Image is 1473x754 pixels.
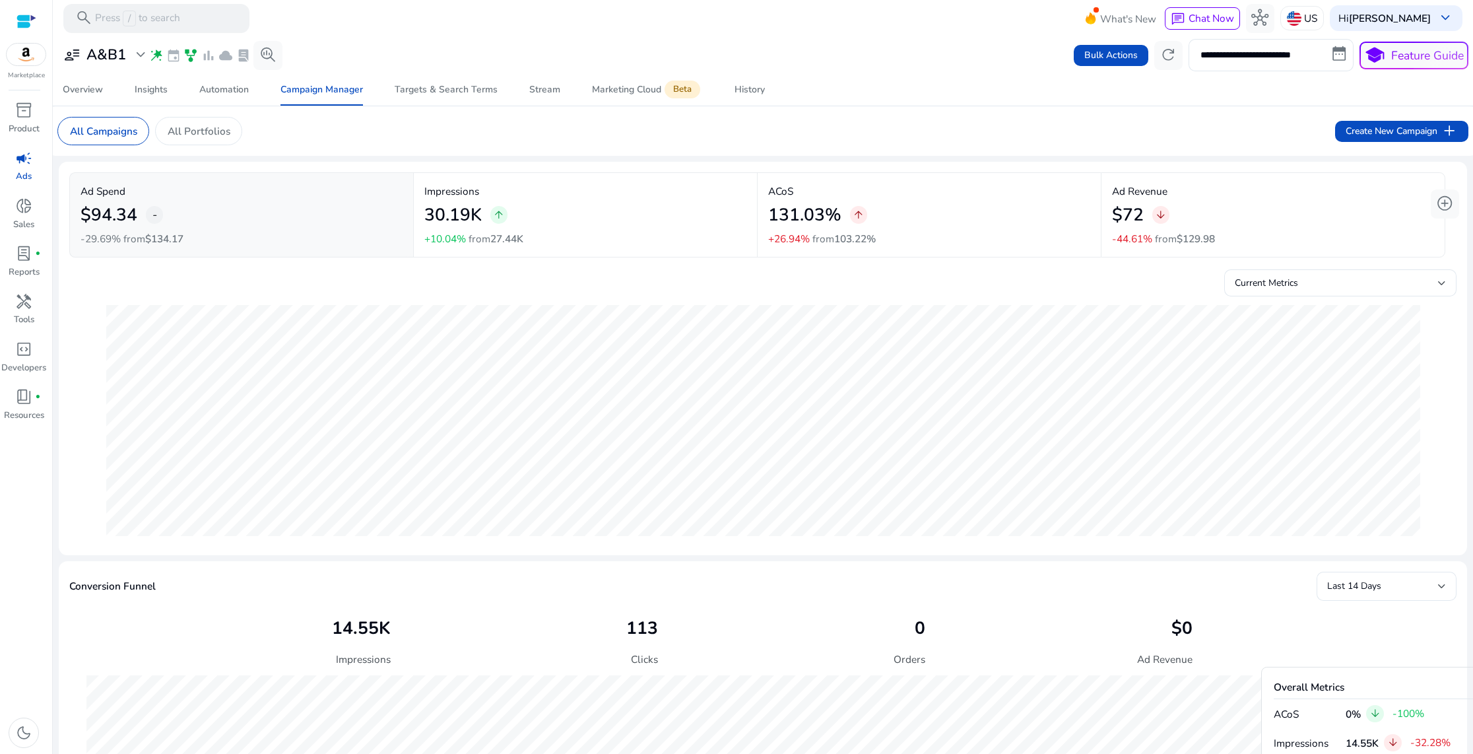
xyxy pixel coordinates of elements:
span: arrow_downward [1387,737,1399,749]
p: All Portfolios [168,123,230,139]
span: event [166,48,181,63]
p: ACoS [768,184,1090,199]
p: -100% [1392,708,1424,718]
span: chat [1171,12,1185,26]
p: Ad Revenue [1112,184,1434,199]
p: Impressions [1274,736,1340,751]
button: hub [1246,4,1275,33]
span: expand_more [132,46,149,63]
p: 0% [1346,706,1361,722]
span: wand_stars [149,48,164,63]
p: from [469,231,523,246]
div: Automation [199,85,249,94]
div: Overview [63,85,103,94]
span: fiber_manual_record [35,394,41,400]
span: family_history [183,48,198,63]
p: +10.04% [424,234,466,244]
h2: $72 [1112,205,1144,226]
span: arrow_downward [1155,209,1167,221]
p: 14.55K [1346,736,1379,751]
b: [PERSON_NAME] [1349,11,1431,25]
span: lab_profile [15,245,32,262]
p: Marketplace [8,71,45,81]
div: Targets & Search Terms [395,85,498,94]
span: 103.22% [834,232,876,246]
div: Insights [135,85,168,94]
button: refresh [1154,41,1183,70]
span: Current Metrics [1235,277,1298,289]
p: ACoS [1274,706,1340,722]
button: search_insights [253,41,282,70]
span: Chat Now [1189,11,1234,25]
span: code_blocks [15,341,32,358]
span: user_attributes [63,46,81,63]
p: Ads [16,170,32,184]
p: Developers [1,362,46,375]
div: History [735,85,765,94]
h2: 131.03% [768,205,841,226]
img: amazon.svg [7,44,46,65]
span: refresh [1160,46,1177,63]
span: Create New Campaign [1346,122,1457,139]
p: Impressions [336,652,391,667]
button: Bulk Actions [1074,45,1148,66]
h3: A&B1 [86,46,126,63]
p: -32.28% [1410,737,1451,747]
span: donut_small [15,197,32,215]
div: Marketing Cloud [592,84,703,96]
span: keyboard_arrow_down [1437,9,1454,26]
span: lab_profile [236,48,251,63]
p: Feature Guide [1391,47,1464,64]
span: add_circle [1436,195,1453,212]
span: handyman [15,293,32,310]
span: bar_chart [201,48,216,63]
p: -29.69% [81,234,121,244]
p: Product [9,123,40,136]
span: 27.44K [490,232,523,246]
span: Beta [665,81,700,98]
p: Press to search [95,11,180,26]
h2: $0 [1171,618,1193,639]
p: Impressions [424,184,746,199]
p: Ad Spend [81,184,403,199]
h5: Conversion Funnel [69,580,156,592]
span: book_4 [15,388,32,405]
span: Bulk Actions [1084,48,1138,62]
span: dark_mode [15,724,32,741]
span: - [152,206,157,223]
p: from [123,231,183,246]
p: Ad Revenue [1137,652,1193,667]
img: us.svg [1287,11,1301,26]
span: add [1441,122,1458,139]
span: hub [1251,9,1268,26]
p: from [1155,231,1215,246]
p: Clicks [631,652,658,667]
button: Create New Campaignadd [1335,121,1468,142]
span: arrow_upward [853,209,865,221]
span: inventory_2 [15,102,32,119]
span: search [75,9,92,26]
span: $134.17 [145,232,183,246]
div: Campaign Manager [280,85,363,94]
p: US [1304,7,1317,30]
h2: 30.19K [424,205,482,226]
button: chatChat Now [1165,7,1239,30]
p: -44.61% [1112,234,1152,244]
span: cloud [218,48,233,63]
p: Resources [4,409,44,423]
span: / [123,11,135,26]
p: Tools [14,314,34,327]
h2: 14.55K [332,618,391,639]
button: add_circle [1431,189,1460,219]
p: Reports [9,266,40,279]
span: arrow_upward [493,209,505,221]
span: Last 14 Days [1327,580,1381,592]
div: Stream [529,85,560,94]
span: search_insights [259,46,277,63]
h2: 0 [915,618,925,639]
h2: $94.34 [81,205,137,226]
p: Hi [1338,13,1431,23]
button: schoolFeature Guide [1359,42,1468,69]
p: Orders [894,652,925,667]
span: $129.98 [1177,232,1215,246]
